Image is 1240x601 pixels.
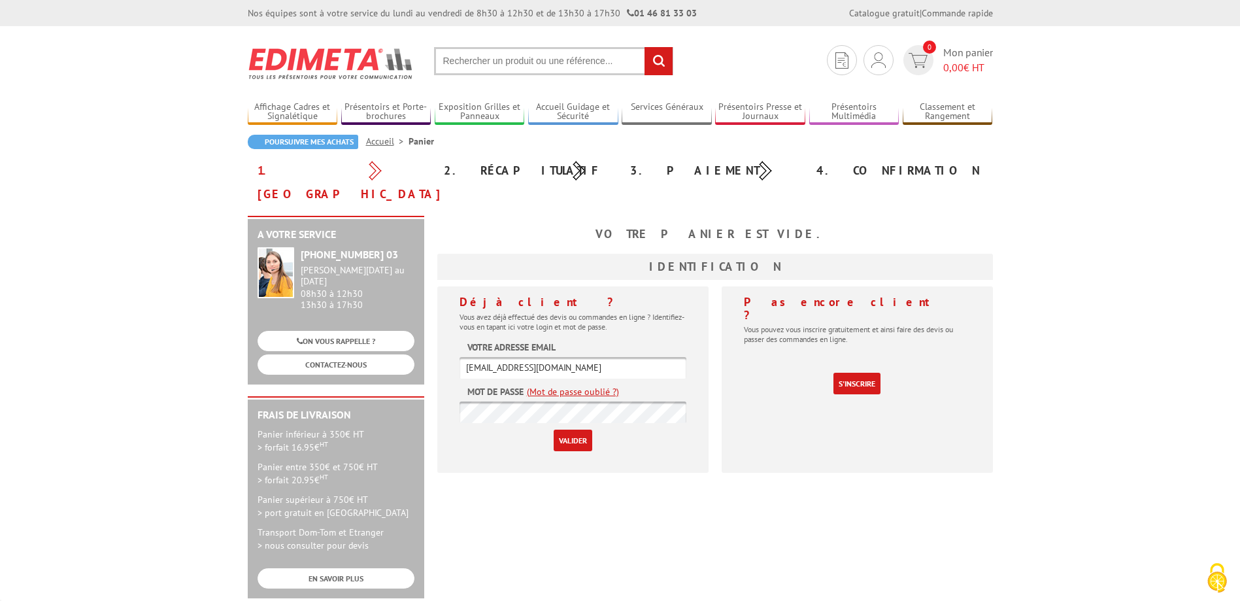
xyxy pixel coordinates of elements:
p: Vous pouvez vous inscrire gratuitement et ainsi faire des devis ou passer des commandes en ligne. [744,324,971,344]
a: Classement et Rangement [903,101,993,123]
a: Accueil Guidage et Sécurité [528,101,618,123]
p: Vous avez déjà effectué des devis ou commandes en ligne ? Identifiez-vous en tapant ici votre log... [460,312,686,332]
a: EN SAVOIR PLUS [258,568,414,589]
span: > forfait 20.95€ [258,474,328,486]
h4: Pas encore client ? [744,296,971,322]
input: Rechercher un produit ou une référence... [434,47,673,75]
div: | [849,7,993,20]
b: Votre panier est vide. [595,226,835,241]
div: [PERSON_NAME][DATE] au [DATE] [301,265,414,287]
a: Catalogue gratuit [849,7,920,19]
div: 1. [GEOGRAPHIC_DATA] [248,159,434,206]
img: devis rapide [835,52,848,69]
a: CONTACTEZ-NOUS [258,354,414,375]
div: 3. Paiement [620,159,807,182]
p: Panier supérieur à 750€ HT [258,493,414,519]
label: Mot de passe [467,385,524,398]
a: S'inscrire [833,373,880,394]
strong: [PHONE_NUMBER] 03 [301,248,398,261]
a: Exposition Grilles et Panneaux [435,101,525,123]
img: Edimeta [248,39,414,88]
span: > port gratuit en [GEOGRAPHIC_DATA] [258,507,409,519]
img: Cookies (fenêtre modale) [1201,562,1233,594]
p: Transport Dom-Tom et Etranger [258,526,414,552]
img: devis rapide [871,52,886,68]
span: € HT [943,60,993,75]
a: devis rapide 0 Mon panier 0,00€ HT [900,45,993,75]
label: Votre adresse email [467,341,556,354]
a: Affichage Cadres et Signalétique [248,101,338,123]
sup: HT [320,439,328,449]
li: Panier [409,135,434,148]
h2: Frais de Livraison [258,409,414,421]
a: Commande rapide [922,7,993,19]
span: 0 [923,41,936,54]
a: Présentoirs et Porte-brochures [341,101,431,123]
div: 2. Récapitulatif [434,159,620,182]
span: > nous consulter pour devis [258,540,369,551]
input: Valider [554,430,592,451]
a: Services Généraux [622,101,712,123]
div: Nos équipes sont à votre service du lundi au vendredi de 8h30 à 12h30 et de 13h30 à 17h30 [248,7,697,20]
span: > forfait 16.95€ [258,441,328,453]
h4: Déjà client ? [460,296,686,309]
img: devis rapide [909,53,928,68]
a: Accueil [366,135,409,147]
a: Présentoirs Presse et Journaux [715,101,805,123]
sup: HT [320,472,328,481]
a: ON VOUS RAPPELLE ? [258,331,414,351]
div: 08h30 à 12h30 13h30 à 17h30 [301,265,414,310]
p: Panier entre 350€ et 750€ HT [258,460,414,487]
span: Mon panier [943,45,993,75]
p: Panier inférieur à 350€ HT [258,428,414,454]
img: widget-service.jpg [258,247,294,298]
button: Cookies (fenêtre modale) [1194,557,1240,601]
span: 0,00 [943,61,964,74]
a: Poursuivre mes achats [248,135,358,149]
a: (Mot de passe oublié ?) [527,385,619,398]
input: rechercher [645,47,673,75]
strong: 01 46 81 33 03 [627,7,697,19]
a: Présentoirs Multimédia [809,101,899,123]
h2: A votre service [258,229,414,241]
h3: Identification [437,254,993,280]
div: 4. Confirmation [807,159,993,182]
